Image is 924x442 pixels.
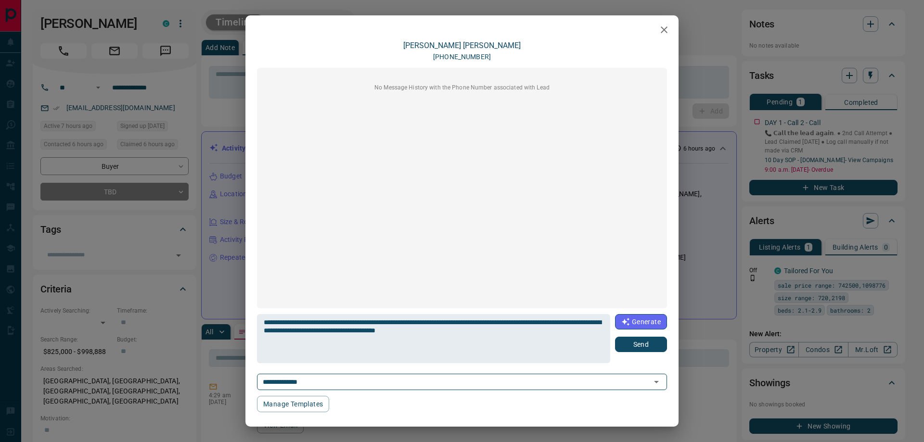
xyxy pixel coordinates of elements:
[257,396,329,412] button: Manage Templates
[615,314,667,329] button: Generate
[403,41,521,50] a: [PERSON_NAME] [PERSON_NAME]
[433,52,491,62] p: [PHONE_NUMBER]
[263,83,661,92] p: No Message History with the Phone Number associated with Lead
[615,337,667,352] button: Send
[650,375,663,389] button: Open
